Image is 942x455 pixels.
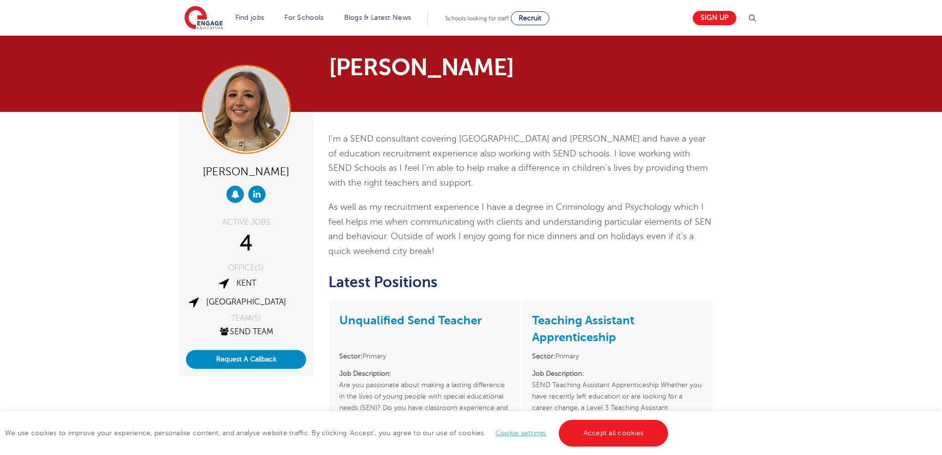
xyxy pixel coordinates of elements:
[339,368,510,436] p: Are you passionate about making a lasting difference in the lives of young people with special ed...
[532,351,703,362] li: Primary
[532,353,555,360] strong: Sector:
[339,313,482,327] a: Unqualified Send Teacher
[186,161,306,181] div: [PERSON_NAME]
[186,314,306,322] div: TEAM(S)
[532,370,584,377] strong: Job Description:
[186,231,306,256] div: 4
[284,14,323,21] a: For Schools
[206,298,286,306] a: [GEOGRAPHIC_DATA]
[186,218,306,226] div: ACTIVE JOBS
[328,202,712,256] span: As well as my recruitment experience I have a degree in Criminology and Psychology which I feel h...
[519,14,541,22] span: Recruit
[328,134,708,188] span: I’m a SEND consultant covering [GEOGRAPHIC_DATA] and [PERSON_NAME] and have a year of education r...
[236,279,256,288] a: Kent
[186,264,306,272] div: OFFICE(S)
[235,14,265,21] a: Find jobs
[532,368,703,436] p: SEND Teaching Assistant Apprenticeship Whether you have recently left education or are looking fo...
[186,350,306,369] button: Request A Callback
[445,15,509,22] span: Schools looking for staff
[495,429,546,437] a: Cookie settings
[511,11,549,25] a: Recruit
[339,351,510,362] li: Primary
[5,429,671,437] span: We use cookies to improve your experience, personalise content, and analyse website traffic. By c...
[693,11,736,25] a: Sign up
[219,327,273,336] a: SEND Team
[328,274,714,291] h2: Latest Positions
[329,55,564,79] h1: [PERSON_NAME]
[184,6,223,31] img: Engage Education
[559,420,669,447] a: Accept all cookies
[339,370,391,377] strong: Job Description:
[532,313,634,344] a: Teaching Assistant Apprenticeship
[344,14,411,21] a: Blogs & Latest News
[339,353,362,360] strong: Sector:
